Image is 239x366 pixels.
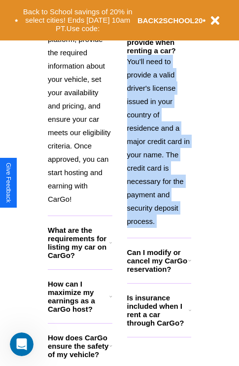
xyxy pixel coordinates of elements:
b: BACK2SCHOOL20 [137,16,203,25]
h3: What are the requirements for listing my car on CarGo? [48,226,109,259]
div: Give Feedback [5,163,12,203]
p: You'll need to provide a valid driver's license issued in your country of residence and a major c... [127,55,192,228]
h3: How can I maximize my earnings as a CarGo host? [48,280,109,313]
button: Back to School savings of 20% in select cities! Ends [DATE] 10am PT.Use code: [18,5,137,36]
iframe: Intercom live chat [10,332,34,356]
h3: How does CarGo ensure the safety of my vehicle? [48,333,109,359]
h3: Is insurance included when I rent a car through CarGo? [127,293,189,327]
h3: Can I modify or cancel my CarGo reservation? [127,248,188,273]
